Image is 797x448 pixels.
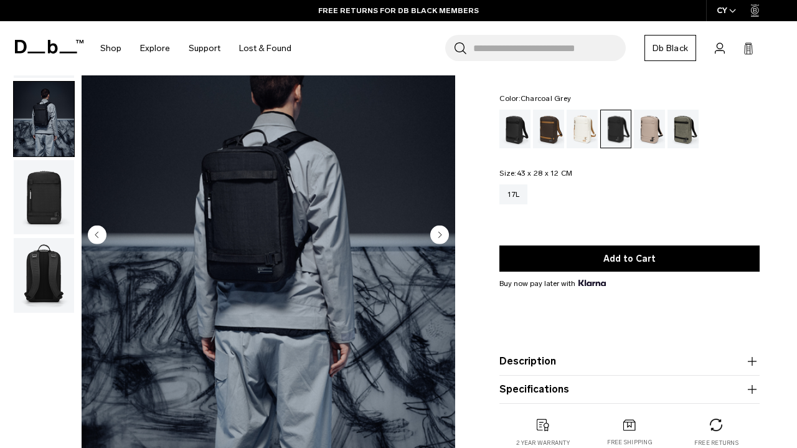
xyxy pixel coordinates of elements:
a: Db Black [644,35,696,61]
a: Explore [140,26,170,70]
a: Oatmilk [567,110,598,148]
img: Daypack 17L Charcoal Grey [14,238,74,313]
p: 2 year warranty [516,439,570,447]
a: Shop [100,26,121,70]
button: Daypack 17L Charcoal Grey [13,160,75,236]
p: Free returns [694,439,738,447]
a: Fogbow Beige [634,110,665,148]
a: Espresso [533,110,564,148]
legend: Color: [499,95,571,102]
legend: Size: [499,169,572,177]
span: Charcoal Grey [521,94,571,103]
a: Lost & Found [239,26,291,70]
a: Charcoal Grey [600,110,631,148]
span: Buy now pay later with [499,278,605,289]
button: Add to Cart [499,245,760,272]
a: Black Out [499,110,531,148]
a: Forest Green [667,110,699,148]
button: Previous slide [88,226,106,247]
button: Daypack 17L Charcoal Grey [13,237,75,313]
img: Daypack 17L Charcoal Grey [14,82,74,156]
img: Daypack 17L Charcoal Grey [14,160,74,235]
nav: Main Navigation [91,21,301,75]
span: 43 x 28 x 12 CM [517,169,573,178]
img: {"height" => 20, "alt" => "Klarna"} [578,280,605,286]
button: Next slide [430,226,449,247]
button: Daypack 17L Charcoal Grey [13,81,75,157]
button: Description [499,354,760,369]
a: 17L [499,184,527,204]
a: FREE RETURNS FOR DB BLACK MEMBERS [318,5,479,16]
p: Free shipping [607,438,653,447]
a: Support [189,26,220,70]
button: Specifications [499,382,760,397]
